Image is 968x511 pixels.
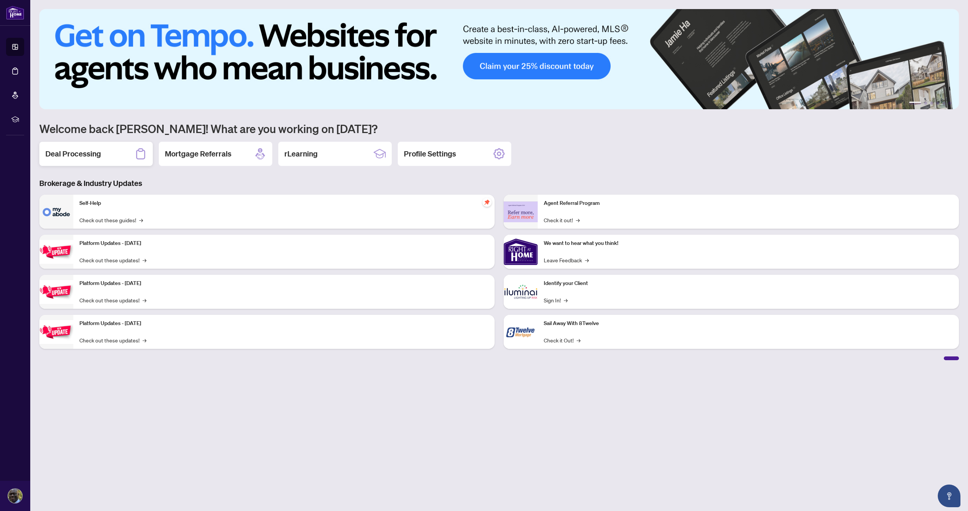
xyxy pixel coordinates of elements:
img: Agent Referral Program [504,201,538,222]
p: Identify your Client [544,279,953,288]
span: → [143,256,146,264]
span: → [143,296,146,304]
button: 5 [942,102,945,105]
h1: Welcome back [PERSON_NAME]! What are you working on [DATE]? [39,121,959,136]
p: We want to hear what you think! [544,239,953,248]
p: Platform Updates - [DATE] [79,319,489,328]
span: → [585,256,589,264]
img: Profile Icon [8,489,22,503]
p: Sail Away With 8Twelve [544,319,953,328]
img: Platform Updates - June 23, 2025 [39,320,73,344]
img: Platform Updates - July 8, 2025 [39,280,73,304]
span: → [577,336,580,344]
span: → [564,296,568,304]
h2: Profile Settings [404,149,456,159]
img: We want to hear what you think! [504,235,538,269]
p: Platform Updates - [DATE] [79,239,489,248]
a: Check out these updates!→ [79,296,146,304]
span: → [576,216,580,224]
p: Self-Help [79,199,489,207]
img: Slide 0 [39,9,959,109]
h2: rLearning [284,149,318,159]
a: Check out these updates!→ [79,256,146,264]
span: → [139,216,143,224]
p: Platform Updates - [DATE] [79,279,489,288]
a: Leave Feedback→ [544,256,589,264]
a: Sign In!→ [544,296,568,304]
a: Check out these guides!→ [79,216,143,224]
button: 4 [936,102,939,105]
button: 1 [909,102,921,105]
img: Self-Help [39,195,73,229]
h2: Deal Processing [45,149,101,159]
a: Check it out!→ [544,216,580,224]
img: logo [6,6,24,20]
img: Sail Away With 8Twelve [504,315,538,349]
h2: Mortgage Referrals [165,149,231,159]
img: Platform Updates - July 21, 2025 [39,240,73,264]
span: → [143,336,146,344]
button: Open asap [938,485,960,507]
a: Check it Out!→ [544,336,580,344]
img: Identify your Client [504,275,538,309]
p: Agent Referral Program [544,199,953,207]
a: Check out these updates!→ [79,336,146,344]
h3: Brokerage & Industry Updates [39,178,959,189]
span: pushpin [482,198,492,207]
button: 6 [948,102,951,105]
button: 2 [924,102,927,105]
button: 3 [930,102,933,105]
